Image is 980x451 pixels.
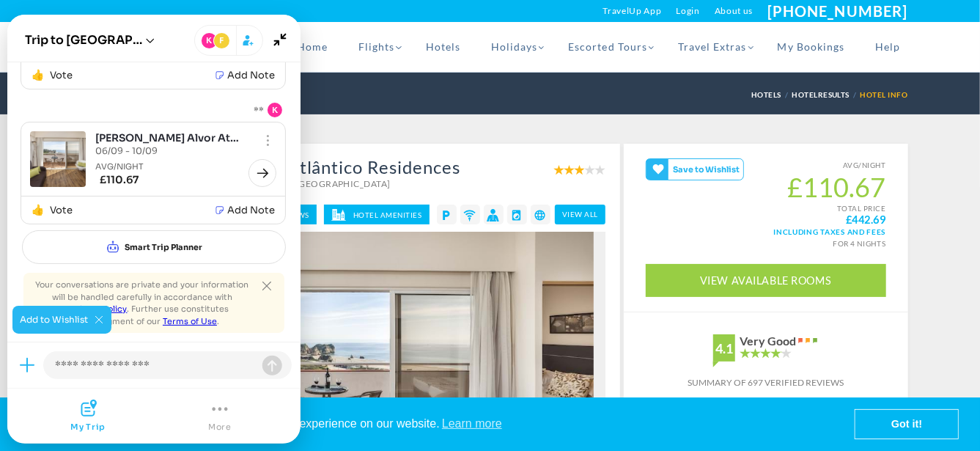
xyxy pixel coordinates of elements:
[646,236,886,249] div: for 4 nights
[860,22,907,72] a: Help
[663,22,762,72] a: Travel Extras
[281,22,343,72] a: Home
[792,90,853,99] a: HotelResults
[646,225,886,236] span: Including taxes and fees
[624,376,908,389] div: Summary of 697 verified reviews
[646,172,886,203] span: £110.67
[410,22,476,72] a: Hotels
[476,22,553,72] a: Holidays
[713,334,735,362] div: 4.1
[555,205,605,224] a: view all
[751,90,785,99] a: Hotels
[21,413,855,435] span: This website uses cookies to ensure you get the best experience on our website.
[646,264,886,297] a: View Available Rooms
[646,158,745,180] gamitee-button: Get your friends' opinions
[740,334,796,348] div: Very Good
[646,158,886,172] small: AVG/NIGHT
[846,214,886,225] strong: £442.69
[343,22,410,72] a: Flights
[324,205,430,224] a: Hotel Amenities
[440,413,504,435] a: learn more about cookies
[553,22,663,72] a: Escorted Tours
[762,22,861,72] a: My Bookings
[7,15,301,444] gamitee-draggable-frame: Joyned Window
[861,81,908,108] li: Hotel Info
[767,2,907,20] a: [PHONE_NUMBER]
[646,203,886,225] small: TOTAL PRICE
[855,410,958,439] a: dismiss cookie message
